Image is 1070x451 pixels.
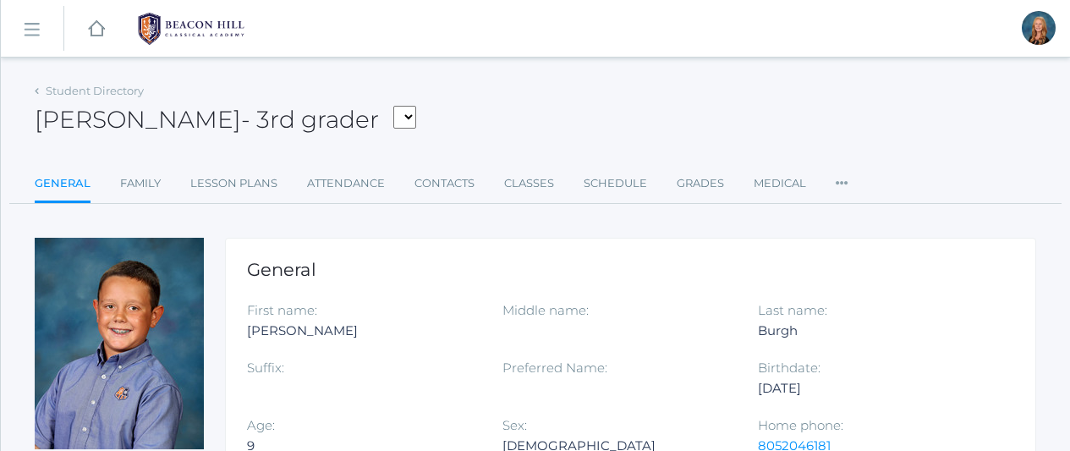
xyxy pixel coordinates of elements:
h2: [PERSON_NAME] [35,107,416,133]
label: Home phone: [758,417,843,433]
a: Attendance [307,167,385,201]
label: First name: [247,302,317,318]
label: Age: [247,417,275,433]
label: Birthdate: [758,360,820,376]
label: Last name: [758,302,827,318]
a: Schedule [584,167,647,201]
label: Suffix: [247,360,284,376]
div: Burgh [758,321,988,341]
a: Lesson Plans [190,167,277,201]
label: Preferred Name: [502,360,607,376]
a: Medical [754,167,806,201]
label: Middle name: [502,302,589,318]
a: General [35,167,91,203]
h1: General [247,260,1014,279]
div: [DATE] [758,378,988,399]
img: Bennett Burgh [35,238,204,449]
a: Family [120,167,161,201]
label: Sex: [502,417,527,433]
img: BHCALogos-05-308ed15e86a5a0abce9b8dd61676a3503ac9727e845dece92d48e8588c001991.png [128,8,255,50]
a: Student Directory [46,84,144,97]
a: Classes [504,167,554,201]
div: Nicole Canty [1022,11,1056,45]
a: Contacts [414,167,475,201]
div: [PERSON_NAME] [247,321,477,341]
span: - 3rd grader [241,105,379,134]
a: Grades [677,167,724,201]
